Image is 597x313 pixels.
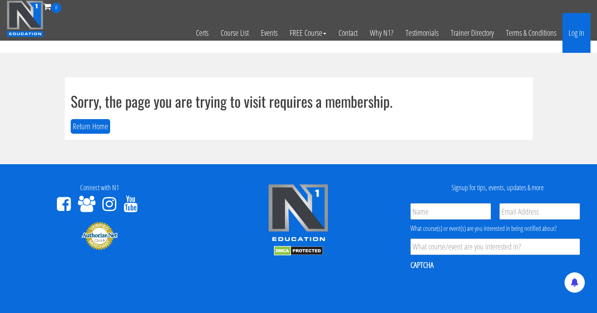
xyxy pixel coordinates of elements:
[364,13,399,53] a: Why N1?
[404,184,591,192] h4: Signup for tips, events, updates & more
[268,184,329,244] img: n1-edu-logo
[562,13,590,53] a: Log In
[215,13,255,53] a: Course List
[71,119,110,134] button: Return Home
[332,13,364,53] a: Contact
[410,203,491,220] input: Name
[255,13,284,53] a: Events
[410,260,434,270] label: CAPTCHA
[51,3,61,13] span: 0
[274,246,323,256] img: DMCA.com Protection Status
[410,224,580,233] div: What course(s) or event(s) are you interested in being notified about?
[499,203,580,220] input: Email Address
[6,184,193,192] h4: Connect with N1
[71,93,527,109] h1: Sorry, the page you are trying to visit requires a membership.
[81,221,118,250] img: Authorize.Net Merchant - Click to Verify
[399,13,445,53] a: Testimonials
[284,13,332,53] a: FREE Course
[445,13,500,53] a: Trainer Directory
[410,276,534,307] iframe: reCAPTCHA
[500,13,562,53] a: Terms & Conditions
[43,1,61,12] a: 0
[410,239,580,255] input: What course/event are you interested in?
[190,13,215,53] a: Certs
[7,0,43,37] img: n1-education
